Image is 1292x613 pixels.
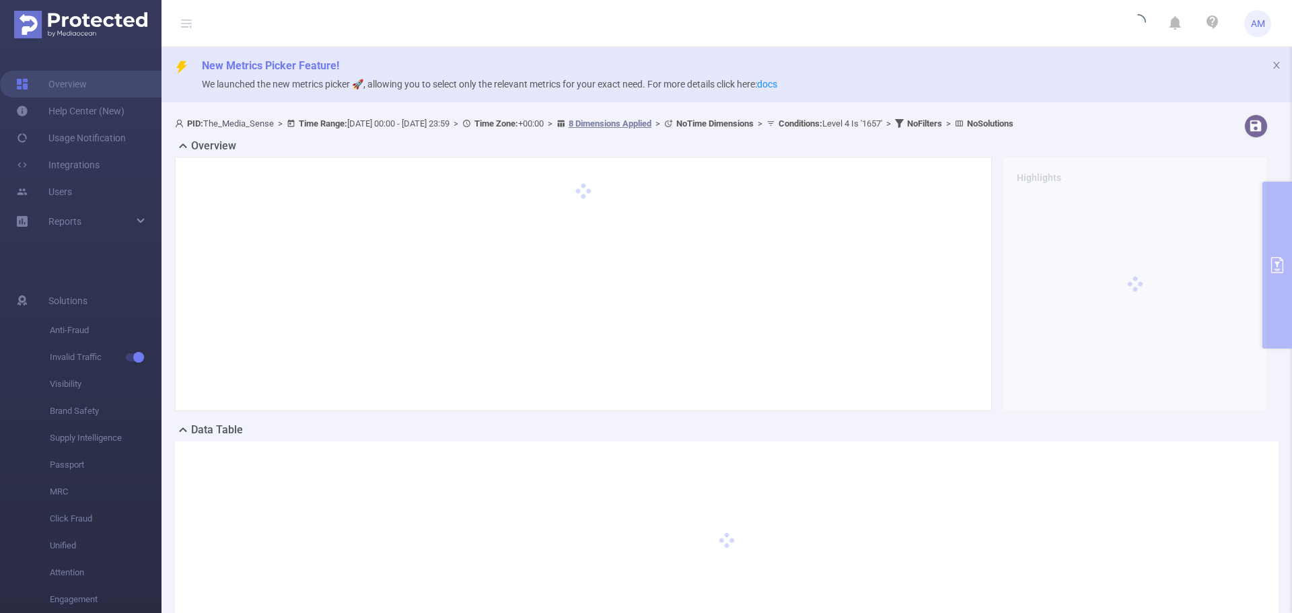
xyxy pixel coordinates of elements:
b: PID: [187,118,203,129]
span: We launched the new metrics picker 🚀, allowing you to select only the relevant metrics for your e... [202,79,777,89]
u: 8 Dimensions Applied [569,118,651,129]
span: Visibility [50,371,161,398]
span: Click Fraud [50,505,161,532]
h2: Overview [191,138,236,154]
span: Solutions [48,287,87,314]
b: No Solutions [967,118,1013,129]
b: No Time Dimensions [676,118,754,129]
button: icon: close [1272,58,1281,73]
a: docs [757,79,777,89]
i: icon: thunderbolt [175,61,188,74]
span: Engagement [50,586,161,613]
a: Overview [16,71,87,98]
a: Reports [48,208,81,235]
h2: Data Table [191,422,243,438]
b: Time Zone: [474,118,518,129]
span: Unified [50,532,161,559]
span: > [274,118,287,129]
b: Conditions : [779,118,822,129]
a: Usage Notification [16,124,126,151]
span: AM [1251,10,1265,37]
span: Attention [50,559,161,586]
b: Time Range: [299,118,347,129]
span: New Metrics Picker Feature! [202,59,339,72]
span: > [882,118,895,129]
i: icon: close [1272,61,1281,70]
span: Level 4 Is '1657' [779,118,882,129]
span: Invalid Traffic [50,344,161,371]
span: Supply Intelligence [50,425,161,452]
span: > [450,118,462,129]
span: Anti-Fraud [50,317,161,344]
span: > [544,118,557,129]
span: MRC [50,478,161,505]
span: > [651,118,664,129]
img: Protected Media [14,11,147,38]
span: Passport [50,452,161,478]
span: Reports [48,216,81,227]
span: Brand Safety [50,398,161,425]
i: icon: user [175,119,187,128]
i: icon: loading [1130,14,1146,33]
a: Integrations [16,151,100,178]
span: > [942,118,955,129]
span: The_Media_Sense [DATE] 00:00 - [DATE] 23:59 +00:00 [175,118,1013,129]
a: Users [16,178,72,205]
span: > [754,118,766,129]
b: No Filters [907,118,942,129]
a: Help Center (New) [16,98,124,124]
